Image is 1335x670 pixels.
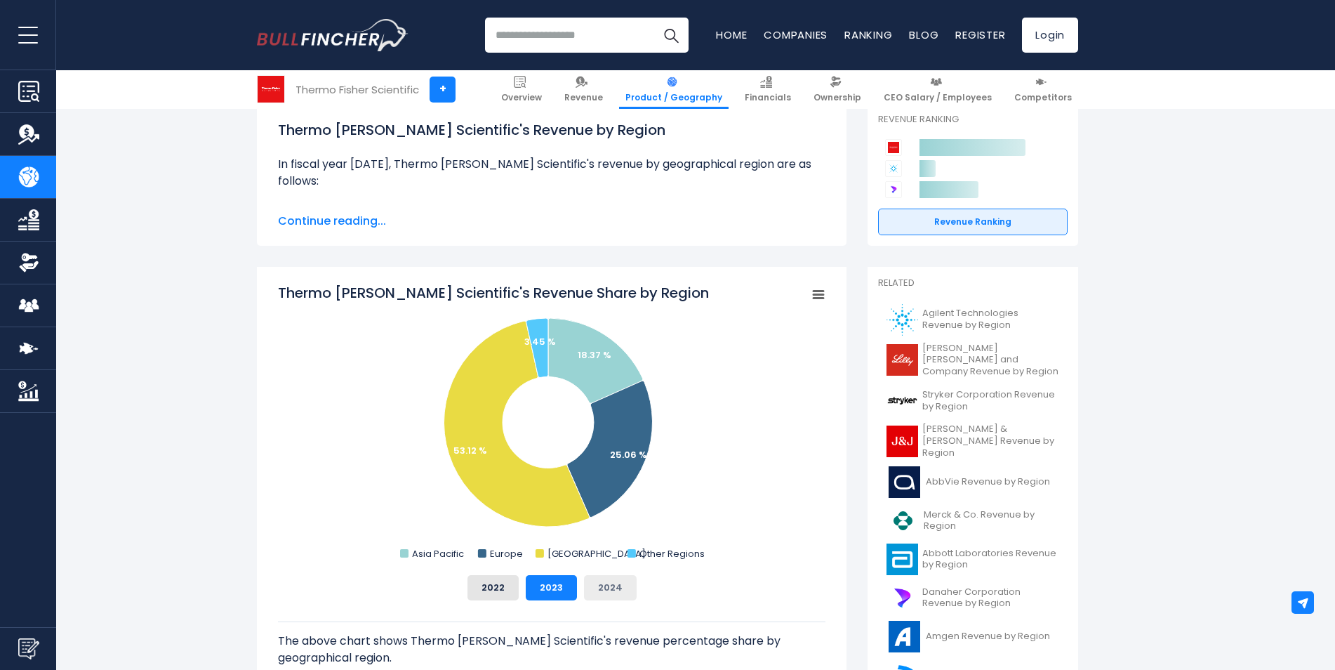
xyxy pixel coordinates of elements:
[878,540,1068,579] a: Abbott Laboratories Revenue by Region
[295,81,419,98] div: Thermo Fisher Scientific
[922,389,1059,413] span: Stryker Corporation Revenue by Region
[619,70,729,109] a: Product / Geography
[886,544,918,575] img: ABT logo
[922,423,1059,459] span: [PERSON_NAME] & [PERSON_NAME] Revenue by Region
[716,27,747,42] a: Home
[738,70,797,109] a: Financials
[926,476,1050,488] span: AbbVie Revenue by Region
[578,348,611,362] text: 18.37 %
[278,119,825,140] h1: Thermo [PERSON_NAME] Scientific's Revenue by Region
[884,92,992,103] span: CEO Salary / Employees
[885,160,902,177] img: Agilent Technologies competitors logo
[292,201,404,217] b: All Other Countries:
[807,70,868,109] a: Ownership
[878,420,1068,463] a: [PERSON_NAME] & [PERSON_NAME] Revenue by Region
[878,301,1068,339] a: Agilent Technologies Revenue by Region
[467,575,519,600] button: 2022
[490,547,523,560] text: Europe
[526,575,577,600] button: 2023
[885,139,902,156] img: Thermo Fisher Scientific competitors logo
[257,19,408,51] a: Go to homepage
[877,70,998,109] a: CEO Salary / Employees
[886,304,918,336] img: A logo
[1022,18,1078,53] a: Login
[564,92,603,103] span: Revenue
[878,339,1068,382] a: [PERSON_NAME] [PERSON_NAME] and Company Revenue by Region
[878,463,1068,501] a: AbbVie Revenue by Region
[278,213,825,230] span: Continue reading...
[885,181,902,198] img: Danaher Corporation competitors logo
[764,27,828,42] a: Companies
[886,344,918,376] img: LLY logo
[639,547,705,560] text: Other Regions
[278,633,825,666] p: The above chart shows Thermo [PERSON_NAME] Scientific's revenue percentage share by geographical ...
[278,283,709,303] tspan: Thermo [PERSON_NAME] Scientific's Revenue Share by Region
[524,335,556,348] text: 3.45 %
[886,426,918,457] img: JNJ logo
[430,77,456,103] a: +
[258,76,284,103] img: TMO logo
[878,209,1068,235] a: Revenue Ranking
[878,277,1068,289] p: Related
[547,547,646,560] text: [GEOGRAPHIC_DATA]
[1014,92,1072,103] span: Competitors
[813,92,861,103] span: Ownership
[1008,70,1078,109] a: Competitors
[495,70,548,109] a: Overview
[653,18,689,53] button: Search
[926,631,1050,643] span: Amgen Revenue by Region
[886,505,919,537] img: MRK logo
[453,444,487,457] text: 53.12 %
[18,252,39,273] img: Ownership
[922,343,1059,379] span: [PERSON_NAME] [PERSON_NAME] and Company Revenue by Region
[886,621,922,652] img: AMGN logo
[878,579,1068,617] a: Danaher Corporation Revenue by Region
[501,92,542,103] span: Overview
[278,156,825,190] p: In fiscal year [DATE], Thermo [PERSON_NAME] Scientific's revenue by geographical region are as fo...
[922,548,1059,572] span: Abbott Laboratories Revenue by Region
[886,466,922,498] img: ABBV logo
[922,586,1059,610] span: Danaher Corporation Revenue by Region
[924,509,1059,533] span: Merck & Co. Revenue by Region
[558,70,609,109] a: Revenue
[886,582,918,614] img: DHR logo
[922,308,1059,331] span: Agilent Technologies Revenue by Region
[955,27,1005,42] a: Register
[878,381,1068,420] a: Stryker Corporation Revenue by Region
[878,617,1068,656] a: Amgen Revenue by Region
[909,27,938,42] a: Blog
[878,114,1068,126] p: Revenue Ranking
[610,448,647,461] text: 25.06 %
[878,501,1068,540] a: Merck & Co. Revenue by Region
[278,283,825,564] svg: Thermo Fisher Scientific's Revenue Share by Region
[412,547,464,560] text: Asia Pacific
[584,575,637,600] button: 2024
[625,92,722,103] span: Product / Geography
[745,92,791,103] span: Financials
[886,385,918,416] img: SYK logo
[257,19,409,51] img: Bullfincher logo
[278,201,825,218] li: $1.56 B
[844,27,892,42] a: Ranking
